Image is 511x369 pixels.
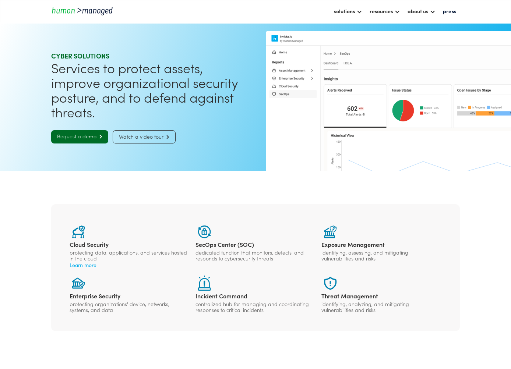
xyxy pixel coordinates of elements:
[96,134,102,139] span: 
[366,5,404,17] div: resources
[321,223,441,261] a: Exposure Managementidentifying, assessing, and mitigating vulnerabilities and risks
[163,135,169,139] span: 
[404,5,439,17] div: about us
[195,223,316,261] a: SecOps Center (SOC)dedicated function that monitors, detects, and responds to cybersecurity threats
[334,7,355,15] div: solutions
[321,274,441,313] a: Threat Managementidentifying, analyzing, and mitigating vulnerabilities and risks
[70,223,190,269] a: Cloud Securityprotecting data, applications, and services hosted in the cloudLearn more
[439,5,460,17] a: press
[321,301,441,313] div: identifying, analyzing, and mitigating vulnerabilities and risks
[321,292,441,299] div: Threat Management
[51,130,108,143] a: Request a demo
[195,249,316,261] div: dedicated function that monitors, detects, and responds to cybersecurity threats
[370,7,393,15] div: resources
[51,52,253,60] div: Cyber SOLUTIONS
[321,249,441,261] div: identifying, assessing, and mitigating vulnerabilities and risks
[321,241,441,248] div: Exposure Management
[70,261,190,269] div: Learn more
[70,301,190,313] div: protecting organizations' device, networks, systems, and data
[113,130,176,143] a: Watch a video tour
[51,60,253,119] h1: Services to protect assets, improve organizational security posture, and to defend against threats.
[70,274,190,313] a: Enterprise Securityprotecting organizations' device, networks, systems, and data
[195,292,316,299] div: Incident Command
[330,5,366,17] div: solutions
[408,7,428,15] div: about us
[70,241,190,248] div: Cloud Security
[70,292,190,299] div: Enterprise Security
[195,274,316,313] a: Incident Commandcentralized hub for managing and coordinating responses to critical incidents
[70,249,190,261] div: protecting data, applications, and services hosted in the cloud
[51,6,117,16] a: home
[195,301,316,313] div: centralized hub for managing and coordinating responses to critical incidents
[195,241,316,248] div: SecOps Center (SOC)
